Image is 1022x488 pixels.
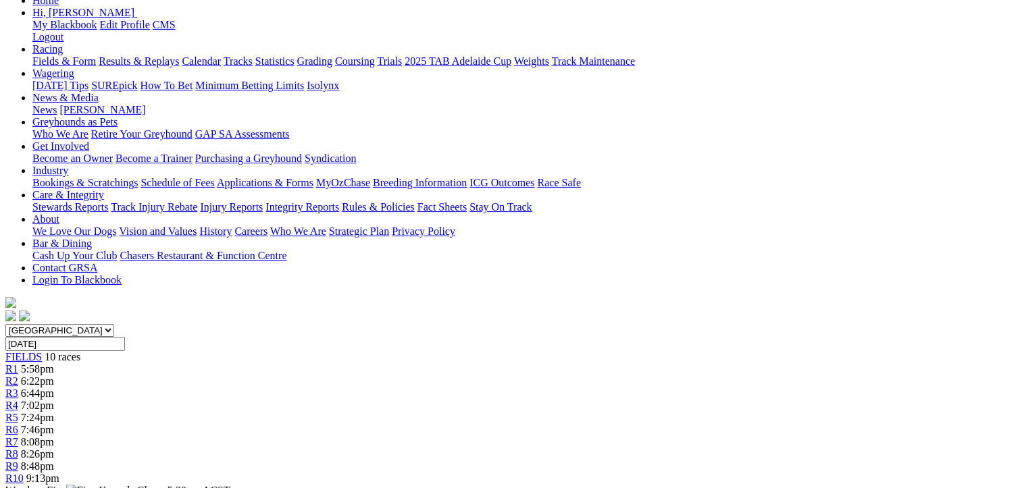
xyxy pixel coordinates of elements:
a: Tracks [224,55,253,67]
img: logo-grsa-white.png [5,297,16,308]
a: Login To Blackbook [32,274,122,286]
a: R1 [5,363,18,375]
a: ICG Outcomes [469,177,534,188]
a: Coursing [335,55,375,67]
a: Purchasing a Greyhound [195,153,302,164]
a: Edit Profile [100,19,150,30]
a: [PERSON_NAME] [59,104,145,115]
span: 7:24pm [21,412,54,423]
a: About [32,213,59,225]
a: 2025 TAB Adelaide Cup [405,55,511,67]
a: Wagering [32,67,74,79]
a: MyOzChase [316,177,370,188]
a: Integrity Reports [265,201,339,213]
span: 8:26pm [21,448,54,460]
a: Hi, [PERSON_NAME] [32,7,137,18]
div: Wagering [32,80,1017,92]
a: Fields & Form [32,55,96,67]
a: FIELDS [5,351,42,362]
a: Greyhounds as Pets [32,116,118,128]
div: Hi, [PERSON_NAME] [32,19,1017,43]
a: R2 [5,375,18,387]
a: News & Media [32,92,99,103]
a: How To Bet [140,80,193,91]
span: 6:22pm [21,375,54,387]
a: R7 [5,436,18,448]
a: Bar & Dining [32,238,92,249]
a: Race Safe [537,177,580,188]
span: R10 [5,472,24,484]
a: Industry [32,165,68,176]
a: Get Involved [32,140,89,152]
a: Strategic Plan [329,225,389,237]
a: CMS [153,19,176,30]
div: About [32,225,1017,238]
a: Who We Are [32,128,88,140]
a: Rules & Policies [342,201,415,213]
a: Racing [32,43,63,55]
span: 5:58pm [21,363,54,375]
a: Calendar [182,55,221,67]
a: Become an Owner [32,153,113,164]
a: Careers [234,225,267,237]
a: Grading [297,55,332,67]
a: GAP SA Assessments [195,128,290,140]
span: 6:44pm [21,387,54,399]
a: Results & Replays [99,55,179,67]
a: Retire Your Greyhound [91,128,193,140]
a: Trials [377,55,402,67]
a: R6 [5,424,18,435]
a: Schedule of Fees [140,177,214,188]
a: Minimum Betting Limits [195,80,304,91]
a: R4 [5,400,18,411]
img: facebook.svg [5,310,16,321]
a: Privacy Policy [392,225,455,237]
span: 8:48pm [21,460,54,472]
a: Bookings & Scratchings [32,177,138,188]
a: Breeding Information [373,177,467,188]
div: Industry [32,177,1017,189]
a: Logout [32,31,63,43]
span: 8:08pm [21,436,54,448]
a: Track Injury Rebate [111,201,197,213]
span: 10 races [45,351,80,362]
input: Select date [5,337,125,351]
span: 9:13pm [26,472,59,484]
a: Contact GRSA [32,262,97,273]
span: 7:02pm [21,400,54,411]
div: Racing [32,55,1017,67]
a: R5 [5,412,18,423]
a: Become a Trainer [116,153,193,164]
a: Isolynx [307,80,339,91]
a: Care & Integrity [32,189,104,200]
a: Applications & Forms [217,177,313,188]
div: Greyhounds as Pets [32,128,1017,140]
a: Cash Up Your Club [32,250,117,261]
a: Track Maintenance [552,55,635,67]
a: We Love Our Dogs [32,225,116,237]
a: My Blackbook [32,19,97,30]
a: R8 [5,448,18,460]
a: R9 [5,460,18,472]
a: Statistics [255,55,295,67]
a: Vision and Values [119,225,197,237]
span: Hi, [PERSON_NAME] [32,7,134,18]
a: History [199,225,232,237]
img: twitter.svg [19,310,30,321]
a: R3 [5,387,18,399]
a: Syndication [305,153,356,164]
a: Stay On Track [469,201,532,213]
a: Injury Reports [200,201,263,213]
a: [DATE] Tips [32,80,88,91]
a: Chasers Restaurant & Function Centre [120,250,286,261]
a: Weights [514,55,549,67]
div: News & Media [32,104,1017,116]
